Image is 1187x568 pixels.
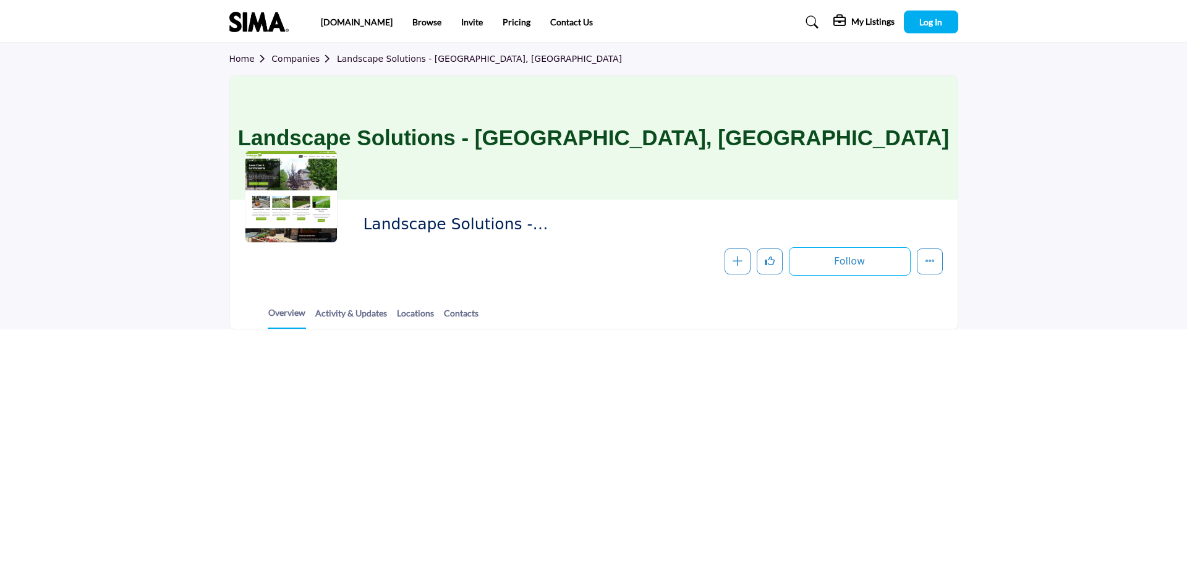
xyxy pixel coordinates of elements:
a: Pricing [503,17,530,27]
button: Log In [904,11,958,33]
a: Contact Us [550,17,593,27]
a: [DOMAIN_NAME] [321,17,393,27]
a: Overview [268,306,306,329]
a: Landscape Solutions - [GEOGRAPHIC_DATA], [GEOGRAPHIC_DATA] [337,54,622,64]
h5: My Listings [851,16,895,27]
img: site Logo [229,12,295,32]
h1: Landscape Solutions - [GEOGRAPHIC_DATA], [GEOGRAPHIC_DATA] [238,76,950,200]
button: More details [917,248,943,274]
a: Search [794,12,827,32]
div: My Listings [833,15,895,30]
a: Companies [271,54,337,64]
button: Follow [789,247,911,276]
a: Activity & Updates [315,307,388,328]
span: Landscape Solutions - Salt Lake City, UT [363,214,642,235]
a: Invite [461,17,483,27]
a: Locations [396,307,435,328]
button: Like [757,248,783,274]
a: Contacts [443,307,479,328]
span: Log In [919,17,942,27]
a: Browse [412,17,441,27]
a: Home [229,54,272,64]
